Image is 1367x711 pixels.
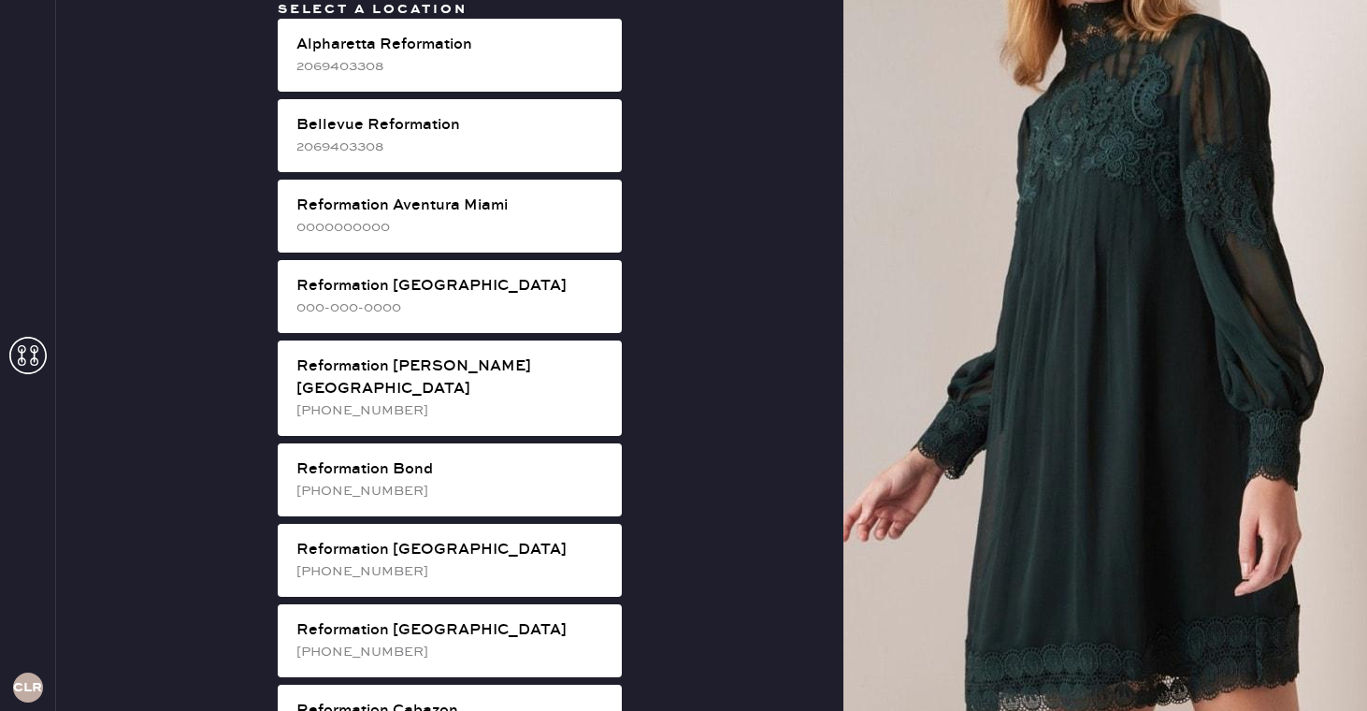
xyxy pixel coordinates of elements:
iframe: Front Chat [1278,627,1359,707]
div: 000-000-0000 [296,297,607,318]
div: 2069403308 [296,56,607,77]
div: Reformation [GEOGRAPHIC_DATA] [296,539,607,561]
div: [PHONE_NUMBER] [296,400,607,421]
div: 2069403308 [296,137,607,157]
div: Reformation Bond [296,458,607,481]
div: Reformation [PERSON_NAME][GEOGRAPHIC_DATA] [296,355,607,400]
div: Bellevue Reformation [296,114,607,137]
div: [PHONE_NUMBER] [296,561,607,582]
div: Reformation Aventura Miami [296,195,607,217]
div: Reformation [GEOGRAPHIC_DATA] [296,275,607,297]
div: [PHONE_NUMBER] [296,481,607,501]
span: Select a location [278,1,468,18]
div: [PHONE_NUMBER] [296,642,607,662]
h3: CLR [13,681,42,694]
div: Reformation [GEOGRAPHIC_DATA] [296,619,607,642]
div: Alpharetta Reformation [296,34,607,56]
div: 0000000000 [296,217,607,238]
